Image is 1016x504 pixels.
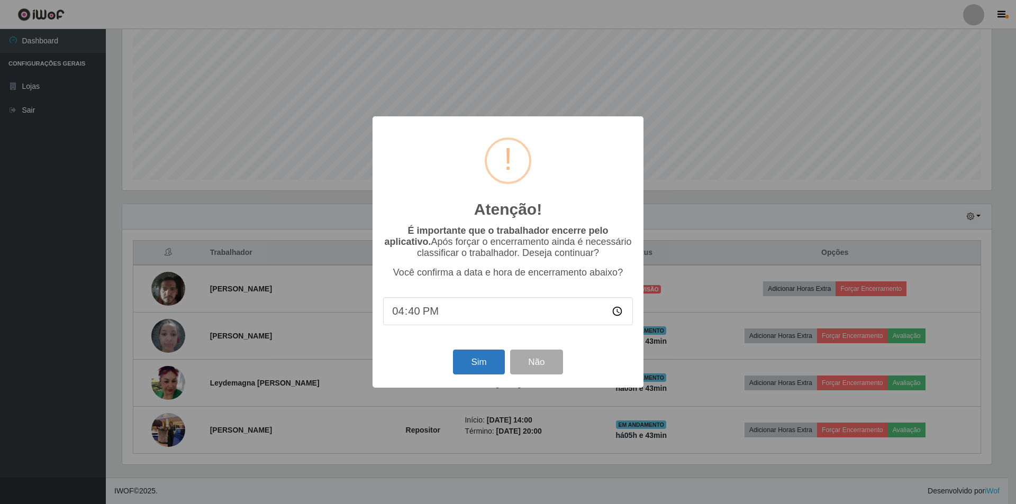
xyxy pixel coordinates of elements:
p: Após forçar o encerramento ainda é necessário classificar o trabalhador. Deseja continuar? [383,225,633,259]
p: Você confirma a data e hora de encerramento abaixo? [383,267,633,278]
h2: Atenção! [474,200,542,219]
button: Sim [453,350,504,374]
b: É importante que o trabalhador encerre pelo aplicativo. [384,225,608,247]
button: Não [510,350,563,374]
